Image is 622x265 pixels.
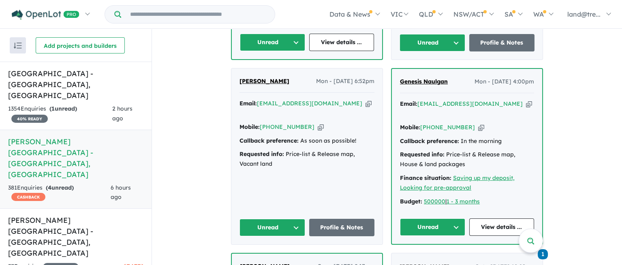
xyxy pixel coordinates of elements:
[123,6,273,23] input: Try estate name, suburb, builder or developer
[14,43,22,49] img: sort.svg
[239,77,289,85] span: [PERSON_NAME]
[309,219,375,236] a: Profile & Notes
[400,151,445,158] strong: Requested info:
[400,174,515,191] a: Saving up my deposit, Looking for pre-approval
[567,10,601,18] span: land@tre...
[239,137,299,144] strong: Callback preference:
[111,184,131,201] span: 6 hours ago
[400,124,420,131] strong: Mobile:
[239,77,289,86] a: [PERSON_NAME]
[400,100,417,107] strong: Email:
[417,100,523,107] a: [EMAIL_ADDRESS][DOMAIN_NAME]
[400,174,451,182] strong: Finance situation:
[240,34,305,51] button: Unread
[475,77,534,87] span: Mon - [DATE] 4:00pm
[8,215,143,259] h5: [PERSON_NAME] [GEOGRAPHIC_DATA] - [GEOGRAPHIC_DATA] , [GEOGRAPHIC_DATA]
[48,184,51,191] span: 4
[46,184,74,191] strong: ( unread)
[316,77,374,86] span: Mon - [DATE] 6:52pm
[239,136,374,146] div: As soon as possible!
[8,68,143,101] h5: [GEOGRAPHIC_DATA] - [GEOGRAPHIC_DATA] , [GEOGRAPHIC_DATA]
[112,105,132,122] span: 2 hours ago
[8,183,111,203] div: 381 Enquir ies
[400,137,534,146] div: In the morning
[400,78,448,85] span: Genesis Naulgan
[400,197,534,207] div: |
[11,193,45,201] span: CASHBACK
[12,10,79,20] img: Openlot PRO Logo White
[366,99,372,108] button: Copy
[420,124,475,131] a: [PHONE_NUMBER]
[239,219,305,236] button: Unread
[400,34,465,51] button: Unread
[8,104,112,124] div: 1354 Enquir ies
[469,218,534,236] a: View details ...
[538,249,548,259] span: 1
[424,198,445,205] a: 500000
[478,123,484,132] button: Copy
[318,123,324,131] button: Copy
[400,137,459,145] strong: Callback preference:
[239,123,260,130] strong: Mobile:
[36,37,125,53] button: Add projects and builders
[257,100,362,107] a: [EMAIL_ADDRESS][DOMAIN_NAME]
[309,34,374,51] a: View details ...
[447,198,480,205] a: 1 - 3 months
[239,100,257,107] strong: Email:
[239,150,374,169] div: Price-list & Release map, Vacant land
[469,34,535,51] a: Profile & Notes
[11,115,48,123] span: 40 % READY
[260,123,314,130] a: [PHONE_NUMBER]
[526,100,532,108] button: Copy
[8,136,143,180] h5: [PERSON_NAME][GEOGRAPHIC_DATA] - [GEOGRAPHIC_DATA] , [GEOGRAPHIC_DATA]
[400,150,534,169] div: Price-list & Release map, House & land packages
[239,150,284,158] strong: Requested info:
[49,105,77,112] strong: ( unread)
[400,198,422,205] strong: Budget:
[51,105,55,112] span: 1
[400,218,465,236] button: Unread
[538,248,548,259] a: 1
[400,77,448,87] a: Genesis Naulgan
